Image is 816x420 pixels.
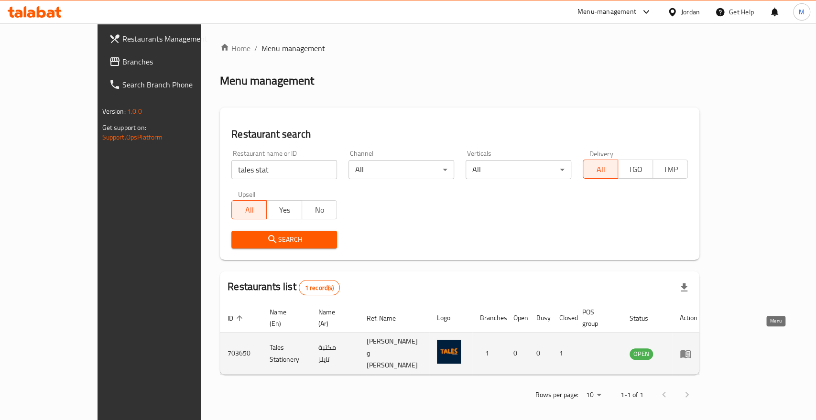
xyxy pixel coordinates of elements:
span: Yes [271,203,298,217]
input: Search for restaurant name or ID.. [231,160,337,179]
div: All [348,160,454,179]
span: Version: [102,105,126,118]
div: Menu-management [577,6,636,18]
table: enhanced table [220,303,705,375]
td: 0 [529,333,552,375]
th: Busy [529,303,552,333]
a: Branches [101,50,234,73]
td: 1 [552,333,575,375]
span: Branches [122,56,226,67]
h2: Menu management [220,73,314,88]
th: Action [672,303,705,333]
span: Ref. Name [367,312,408,324]
td: 703650 [220,333,262,375]
td: مكتبة تايلز [311,333,359,375]
span: All [587,162,614,176]
button: TGO [618,160,653,179]
span: ID [228,312,246,324]
span: TMP [657,162,684,176]
div: Total records count [299,280,340,295]
span: Search Branch Phone [122,79,226,90]
span: TGO [622,162,649,176]
p: 1-1 of 1 [620,389,643,401]
div: All [466,160,571,179]
button: All [583,160,618,179]
a: Home [220,43,250,54]
span: Search [239,234,329,246]
td: 0 [506,333,529,375]
span: Menu management [261,43,325,54]
button: Search [231,231,337,248]
label: Upsell [238,191,256,197]
button: TMP [653,160,688,179]
h2: Restaurant search [231,127,688,141]
td: 1 [472,333,506,375]
span: POS group [582,306,610,329]
span: M [799,7,805,17]
p: Rows per page: [535,389,578,401]
span: Name (Ar) [318,306,348,329]
span: All [236,203,263,217]
span: Name (En) [270,306,299,329]
span: 1 record(s) [299,283,340,292]
div: OPEN [630,348,653,360]
span: 1.0.0 [127,105,142,118]
span: No [306,203,333,217]
div: Export file [673,276,696,299]
img: Tales Stationery [437,340,461,364]
label: Delivery [589,150,613,157]
span: OPEN [630,348,653,359]
th: Closed [552,303,575,333]
button: Yes [266,200,302,219]
td: Tales Stationery [262,333,311,375]
a: Restaurants Management [101,27,234,50]
span: Get support on: [102,121,146,134]
div: Rows per page: [582,388,605,402]
th: Branches [472,303,506,333]
button: All [231,200,267,219]
a: Support.OpsPlatform [102,131,163,143]
li: / [254,43,258,54]
nav: breadcrumb [220,43,699,54]
button: No [302,200,337,219]
th: Logo [429,303,472,333]
a: Search Branch Phone [101,73,234,96]
th: Open [506,303,529,333]
div: Jordan [681,7,700,17]
span: Restaurants Management [122,33,226,44]
td: [PERSON_NAME] و [PERSON_NAME] [359,333,429,375]
h2: Restaurants list [228,280,340,295]
span: Status [630,312,661,324]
